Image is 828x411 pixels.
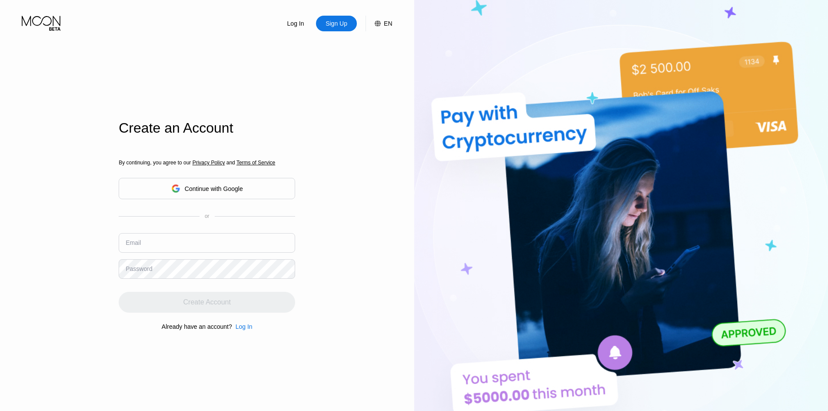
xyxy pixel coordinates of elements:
span: Privacy Policy [193,160,225,166]
span: Terms of Service [236,160,275,166]
div: Email [126,239,141,246]
div: or [205,213,209,219]
div: Log In [236,323,253,330]
span: and [225,160,236,166]
div: Sign Up [325,19,348,28]
div: Log In [286,19,305,28]
div: Already have an account? [162,323,232,330]
div: Sign Up [316,16,357,31]
div: Log In [275,16,316,31]
div: Create an Account [119,120,295,136]
div: By continuing, you agree to our [119,160,295,166]
div: Continue with Google [119,178,295,199]
div: EN [366,16,392,31]
div: EN [384,20,392,27]
div: Log In [232,323,253,330]
div: Password [126,265,152,272]
div: Continue with Google [185,185,243,192]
